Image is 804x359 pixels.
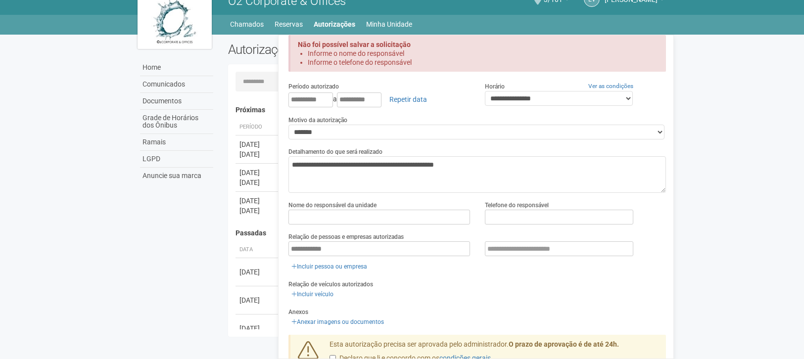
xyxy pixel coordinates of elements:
[140,151,213,168] a: LGPD
[485,201,549,210] label: Telefone do responsável
[288,289,336,300] a: Incluir veículo
[239,139,276,149] div: [DATE]
[288,261,370,272] a: Incluir pessoa ou empresa
[140,168,213,184] a: Anuncie sua marca
[236,106,660,114] h4: Próximas
[140,59,213,76] a: Home
[509,340,619,348] strong: O prazo de aprovação é de até 24h.
[275,17,303,31] a: Reservas
[288,147,382,156] label: Detalhamento do que será realizado
[230,17,264,31] a: Chamados
[288,201,377,210] label: Nome do responsável da unidade
[298,41,411,48] strong: Não foi possível salvar a solicitação
[308,49,649,58] li: Informe o nome do responsável
[140,134,213,151] a: Ramais
[383,91,433,108] a: Repetir data
[588,83,633,90] a: Ver as condições
[236,229,660,237] h4: Passadas
[140,110,213,134] a: Grade de Horários dos Ônibus
[288,316,387,327] a: Anexar imagens ou documentos
[366,17,412,31] a: Minha Unidade
[485,82,505,91] label: Horário
[239,149,276,159] div: [DATE]
[239,206,276,216] div: [DATE]
[314,17,355,31] a: Autorizações
[239,295,276,305] div: [DATE]
[288,308,308,316] label: Anexos
[236,119,280,135] th: Período
[140,76,213,93] a: Comunicados
[236,242,280,258] th: Data
[239,178,276,187] div: [DATE]
[308,58,649,67] li: Informe o telefone do responsável
[239,323,276,333] div: [DATE]
[228,42,440,57] h2: Autorizações
[288,91,470,108] div: a
[239,267,276,277] div: [DATE]
[239,168,276,178] div: [DATE]
[288,116,347,125] label: Motivo da autorização
[239,196,276,206] div: [DATE]
[288,232,404,241] label: Relação de pessoas e empresas autorizadas
[288,280,373,289] label: Relação de veículos autorizados
[288,82,339,91] label: Período autorizado
[140,93,213,110] a: Documentos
